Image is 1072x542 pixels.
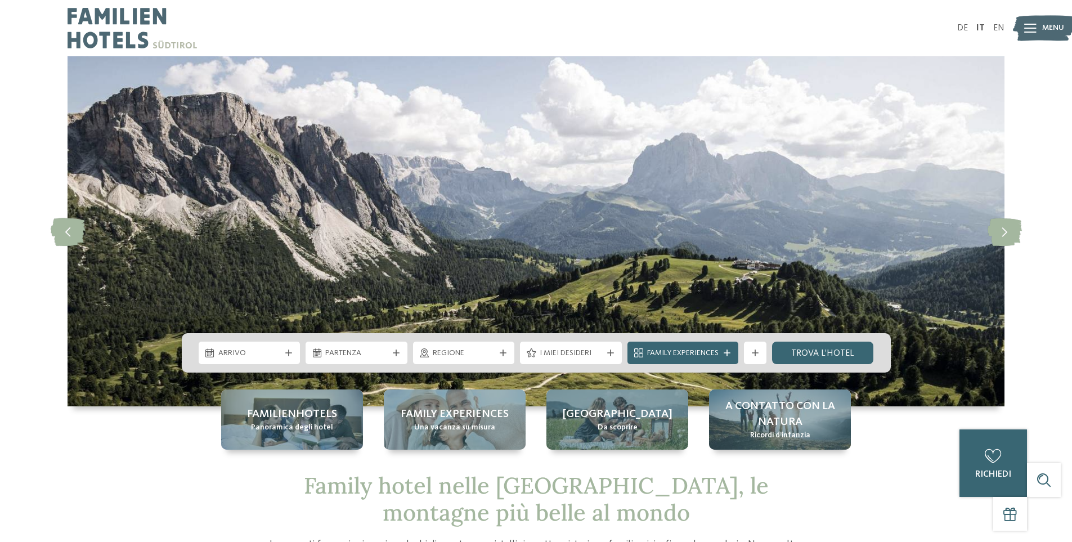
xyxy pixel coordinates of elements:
[598,422,638,433] span: Da scoprire
[221,389,363,450] a: Family hotel nelle Dolomiti: una vacanza nel regno dei Monti Pallidi Familienhotels Panoramica de...
[750,430,810,441] span: Ricordi d’infanzia
[325,348,388,359] span: Partenza
[993,24,1004,33] a: EN
[433,348,495,359] span: Regione
[414,422,495,433] span: Una vacanza su misura
[647,348,719,359] span: Family Experiences
[218,348,281,359] span: Arrivo
[976,24,985,33] a: IT
[1042,23,1064,34] span: Menu
[709,389,851,450] a: Family hotel nelle Dolomiti: una vacanza nel regno dei Monti Pallidi A contatto con la natura Ric...
[959,429,1027,497] a: richiedi
[563,406,672,422] span: [GEOGRAPHIC_DATA]
[251,422,333,433] span: Panoramica degli hotel
[401,406,509,422] span: Family experiences
[772,342,874,364] a: trova l’hotel
[68,56,1004,406] img: Family hotel nelle Dolomiti: una vacanza nel regno dei Monti Pallidi
[546,389,688,450] a: Family hotel nelle Dolomiti: una vacanza nel regno dei Monti Pallidi [GEOGRAPHIC_DATA] Da scoprire
[384,389,526,450] a: Family hotel nelle Dolomiti: una vacanza nel regno dei Monti Pallidi Family experiences Una vacan...
[247,406,337,422] span: Familienhotels
[720,398,840,430] span: A contatto con la natura
[540,348,602,359] span: I miei desideri
[957,24,968,33] a: DE
[304,471,769,527] span: Family hotel nelle [GEOGRAPHIC_DATA], le montagne più belle al mondo
[975,470,1011,479] span: richiedi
